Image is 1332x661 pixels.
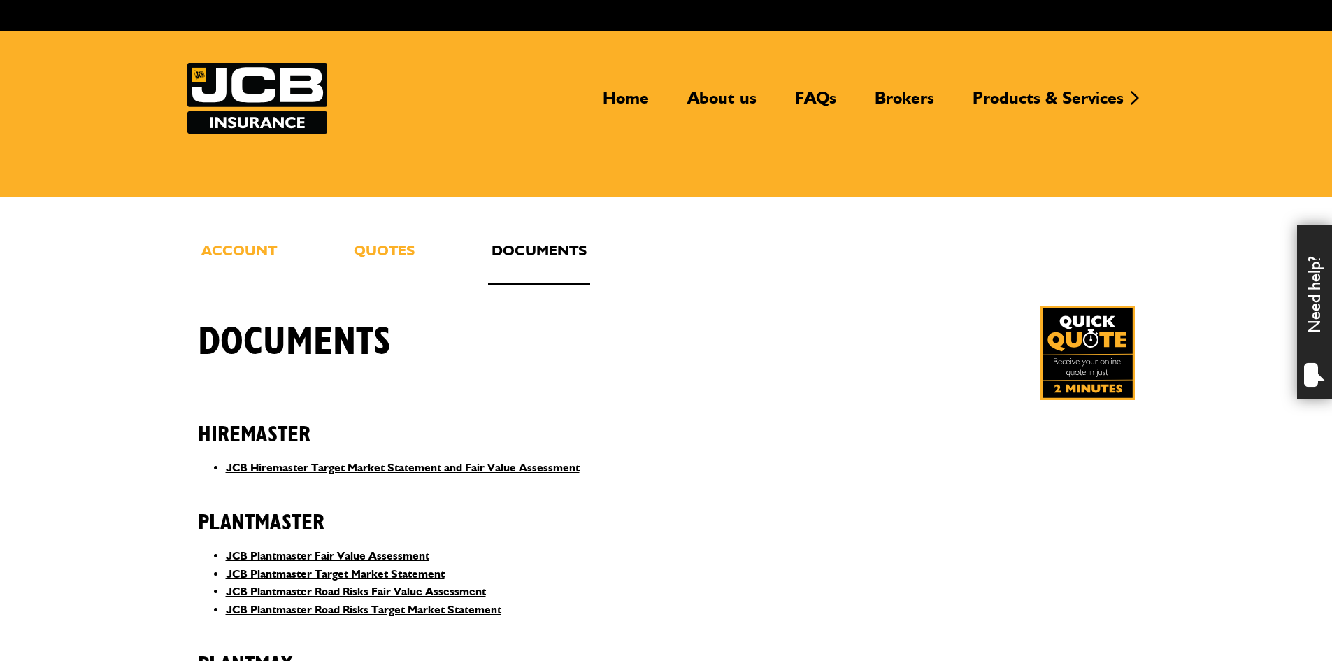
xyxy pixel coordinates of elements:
[785,87,847,120] a: FAQs
[226,567,445,581] a: JCB Plantmaster Target Market Statement
[1040,306,1135,400] img: Quick Quote
[226,603,501,616] a: JCB Plantmaster Road Risks Target Market Statement
[198,400,1135,448] h2: Hiremaster
[1040,306,1135,400] a: Get your insurance quote in just 2-minutes
[198,239,280,285] a: Account
[226,549,429,562] a: JCB Plantmaster Fair Value Assessment
[187,63,327,134] a: JCB Insurance Services
[1297,225,1332,399] div: Need help?
[198,319,391,366] h1: Documents
[187,63,327,134] img: JCB Insurance Services logo
[962,87,1134,120] a: Products & Services
[677,87,767,120] a: About us
[864,87,945,120] a: Brokers
[226,461,580,474] a: JCB Hiremaster Target Market Statement and Fair Value Assessment
[592,87,659,120] a: Home
[488,239,590,285] a: Documents
[226,585,486,598] a: JCB Plantmaster Road Risks Fair Value Assessment
[198,488,1135,536] h2: Plantmaster
[350,239,418,285] a: Quotes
